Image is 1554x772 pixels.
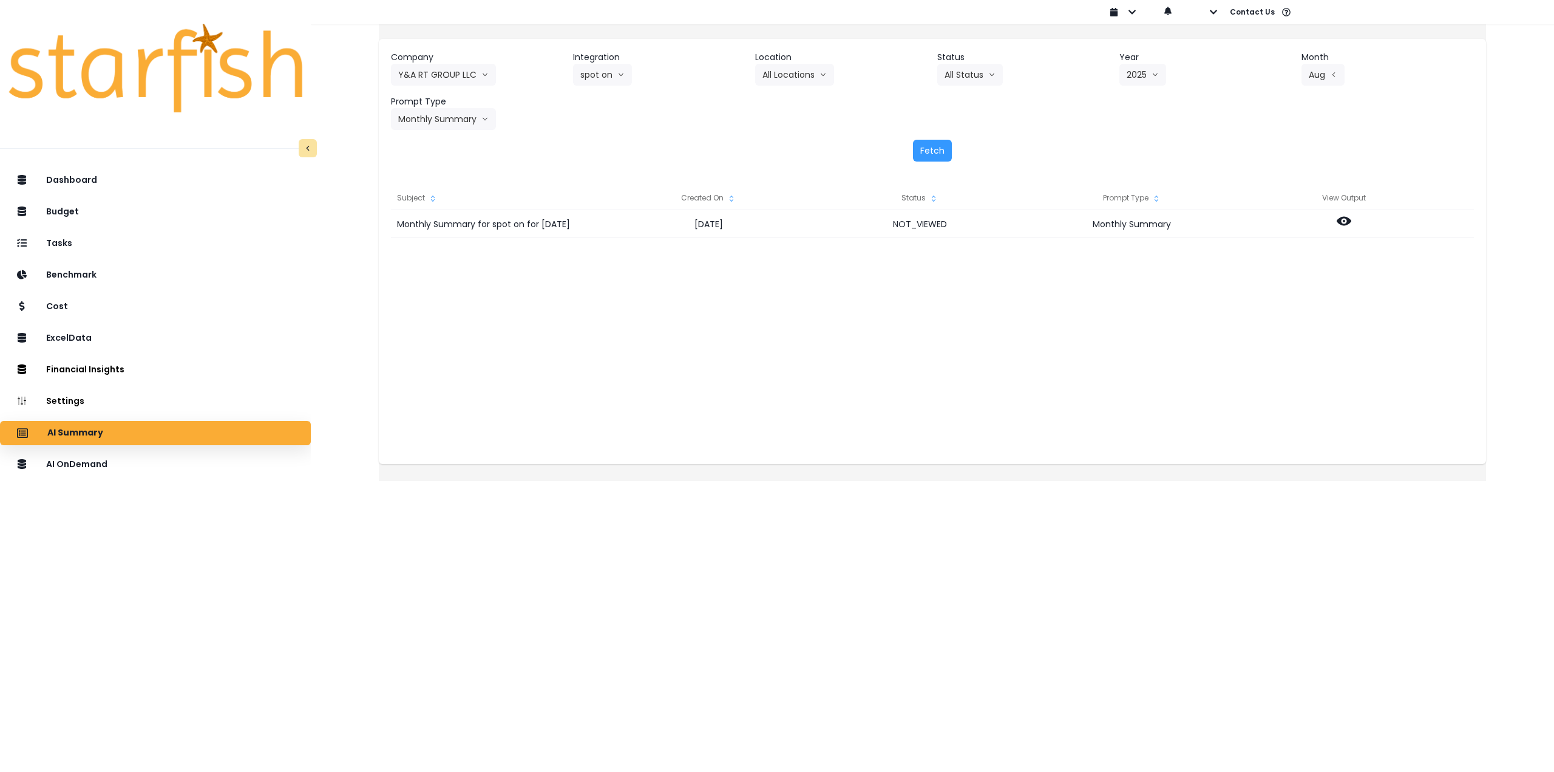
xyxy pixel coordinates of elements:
svg: arrow down line [481,69,489,81]
button: 2025arrow down line [1119,64,1166,86]
div: Prompt Type [1026,186,1238,210]
div: Status [815,186,1026,210]
button: Y&A RT GROUP LLCarrow down line [391,64,496,86]
button: All Locationsarrow down line [755,64,834,86]
p: Cost [46,301,68,312]
button: Monthly Summaryarrow down line [391,108,496,130]
p: AI OnDemand [46,459,107,470]
p: ExcelData [46,333,92,343]
svg: sort [428,194,438,203]
p: Budget [46,207,79,217]
header: Integration [573,51,745,64]
svg: sort [929,194,938,203]
header: Location [755,51,928,64]
svg: arrow left line [1330,69,1337,81]
svg: arrow down line [1152,69,1159,81]
button: Augarrow left line [1301,64,1345,86]
button: All Statusarrow down line [937,64,1003,86]
div: [DATE] [603,210,815,238]
header: Year [1119,51,1292,64]
div: Monthly Summary [1026,210,1238,238]
header: Company [391,51,563,64]
div: Monthly Summary for spot on for [DATE] [391,210,602,238]
p: Tasks [46,238,72,248]
svg: sort [727,194,736,203]
header: Month [1301,51,1474,64]
div: NOT_VIEWED [815,210,1026,238]
p: Benchmark [46,270,97,280]
svg: arrow down line [988,69,996,81]
svg: arrow down line [481,113,489,125]
svg: sort [1152,194,1161,203]
button: Fetch [913,140,952,162]
p: AI Summary [47,428,103,439]
p: Dashboard [46,175,97,185]
header: Status [937,51,1110,64]
div: Created On [603,186,815,210]
svg: arrow down line [819,69,827,81]
div: View Output [1238,186,1450,210]
header: Prompt Type [391,95,563,108]
svg: arrow down line [617,69,625,81]
button: spot onarrow down line [573,64,632,86]
div: Subject [391,186,602,210]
